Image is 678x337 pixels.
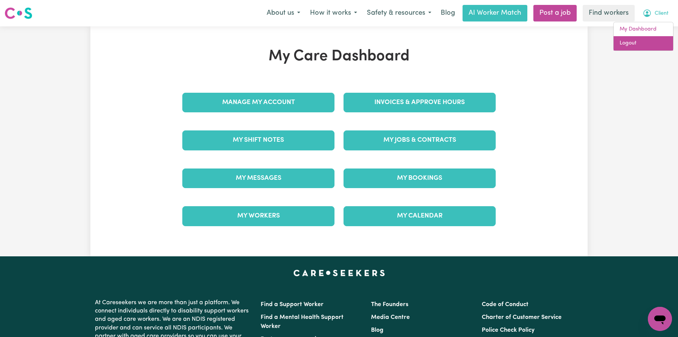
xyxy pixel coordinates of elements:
[533,5,577,21] a: Post a job
[344,93,496,112] a: Invoices & Approve Hours
[371,314,410,320] a: Media Centre
[482,302,528,308] a: Code of Conduct
[362,5,436,21] button: Safety & resources
[463,5,527,21] a: AI Worker Match
[305,5,362,21] button: How it works
[371,327,383,333] a: Blog
[583,5,635,21] a: Find workers
[436,5,460,21] a: Blog
[262,5,305,21] button: About us
[344,206,496,226] a: My Calendar
[5,5,32,22] a: Careseekers logo
[293,270,385,276] a: Careseekers home page
[182,130,334,150] a: My Shift Notes
[482,314,562,320] a: Charter of Customer Service
[344,130,496,150] a: My Jobs & Contracts
[655,9,669,18] span: Client
[182,93,334,112] a: Manage My Account
[261,314,344,329] a: Find a Mental Health Support Worker
[638,5,673,21] button: My Account
[614,36,673,51] a: Logout
[261,302,324,308] a: Find a Support Worker
[371,302,408,308] a: The Founders
[182,168,334,188] a: My Messages
[5,6,32,20] img: Careseekers logo
[344,168,496,188] a: My Bookings
[614,22,673,37] a: My Dashboard
[178,47,500,66] h1: My Care Dashboard
[182,206,334,226] a: My Workers
[648,307,672,331] iframe: Button to launch messaging window
[613,22,673,51] div: My Account
[482,327,534,333] a: Police Check Policy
